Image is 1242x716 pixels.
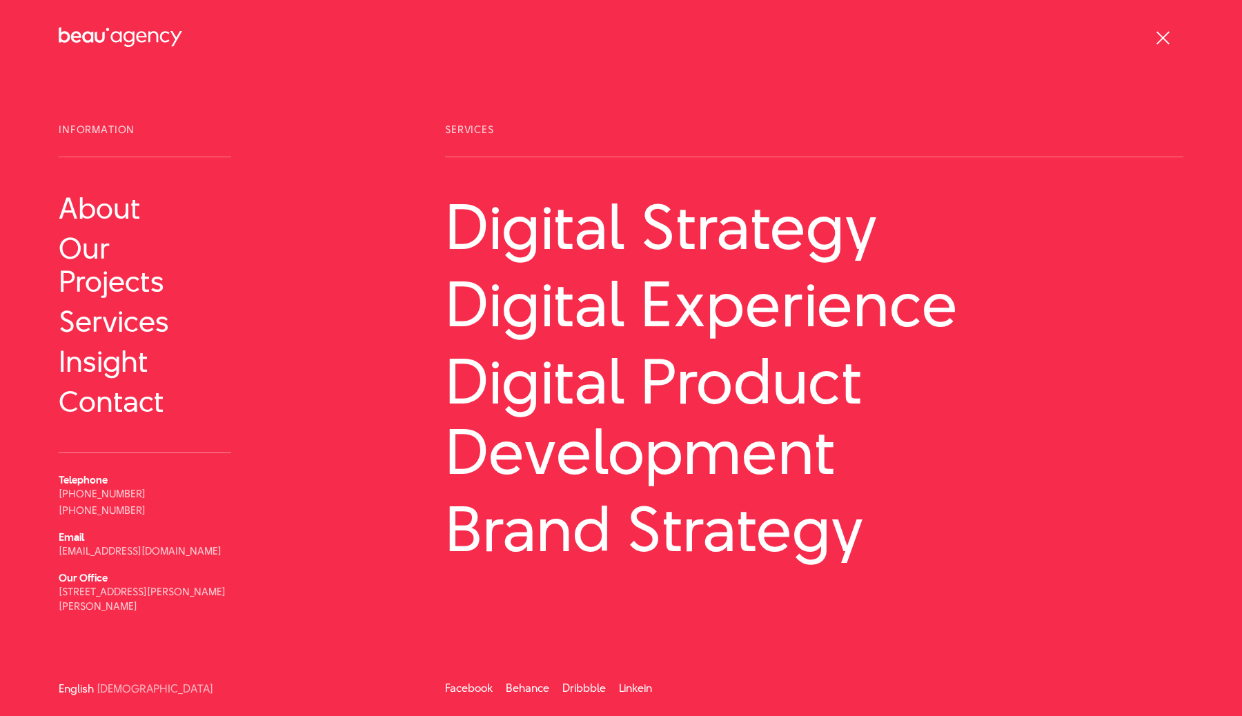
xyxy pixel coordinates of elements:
a: Linkein [619,680,652,696]
a: English [59,684,94,694]
a: Contact [59,385,231,418]
span: Information [59,124,231,157]
a: Digital Experience [445,269,1183,339]
a: [EMAIL_ADDRESS][DOMAIN_NAME] [59,544,221,558]
a: Brand Strategy [445,494,1183,564]
a: [PHONE_NUMBER] [59,486,146,501]
b: Telephone [59,473,108,487]
a: Services [59,305,231,338]
span: Services [445,124,1183,157]
p: [STREET_ADDRESS][PERSON_NAME][PERSON_NAME] [59,584,231,613]
a: Digital Strategy [445,192,1183,262]
a: About [59,192,231,225]
a: [DEMOGRAPHIC_DATA] [97,684,213,694]
b: Our Office [59,570,108,585]
a: Dribbble [562,680,606,696]
a: Facebook [445,680,493,696]
b: Email [59,530,84,544]
a: Behance [506,680,549,696]
a: [PHONE_NUMBER] [59,503,146,517]
a: Insight [59,345,231,378]
a: Our Projects [59,232,231,298]
a: Digital Product Development [445,346,1183,487]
